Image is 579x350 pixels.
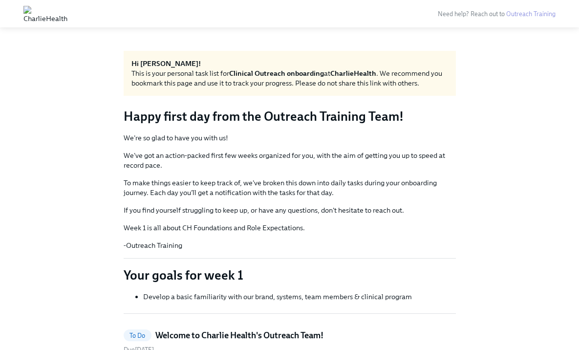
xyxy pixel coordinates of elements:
strong: Hi [PERSON_NAME]! [131,59,201,68]
h5: Welcome to Charlie Health's Outreach Team! [155,329,323,341]
p: Your goals for week 1 [124,266,456,284]
li: Develop a basic familiarity with our brand, systems, team members & clinical program [143,292,456,302]
span: Need help? Reach out to [438,10,556,18]
span: To Do [124,332,151,339]
div: This is your personal task list for at . We recommend you bookmark this page and use it to track ... [131,68,448,88]
img: CharlieHealth [23,6,67,22]
p: We've got an action-packed first few weeks organized for you, with the aim of getting you up to s... [124,151,456,170]
strong: Clinical Outreach onboarding [229,69,324,78]
strong: CharlieHealth [330,69,376,78]
p: -Outreach Training [124,241,456,250]
p: If you find yourself struggling to keep up, or have any questions, don't hesitate to reach out. [124,205,456,215]
p: To make things easier to keep track of, we've broken this down into daily tasks during your onboa... [124,178,456,197]
p: Week 1 is all about CH Foundations and Role Expectations. [124,223,456,233]
p: We're so glad to have you with us! [124,133,456,143]
a: Outreach Training [506,10,556,18]
h3: Happy first day from the Outreach Training Team! [124,108,456,125]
